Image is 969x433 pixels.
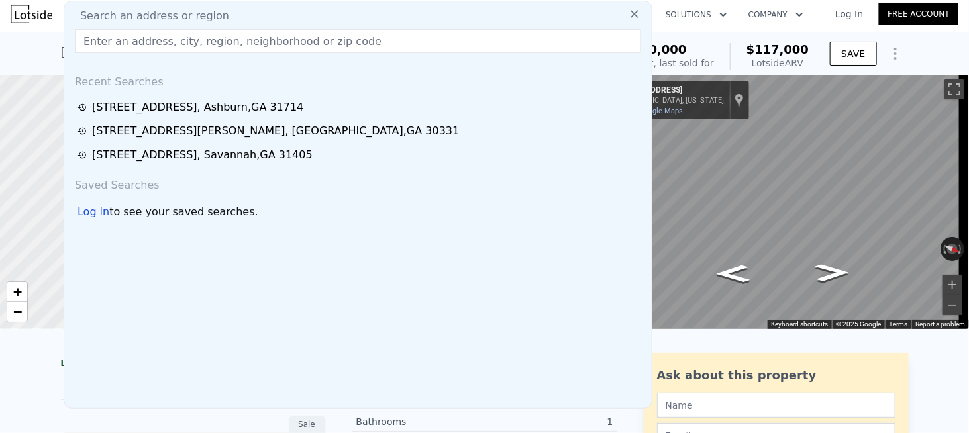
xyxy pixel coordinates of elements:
[77,99,642,115] a: [STREET_ADDRESS], Ashburn,GA 31714
[11,5,52,23] img: Lotside
[289,416,326,433] div: Sale
[702,261,764,287] path: Go Southeast, Old S Main St
[735,93,744,107] a: Show location on map
[836,320,881,328] span: © 2025 Google
[958,237,965,261] button: Rotate clockwise
[13,303,22,320] span: −
[882,40,909,67] button: Show Options
[70,8,229,24] span: Search an address or region
[738,3,814,26] button: Company
[70,167,646,199] div: Saved Searches
[77,204,109,220] div: Log in
[606,75,969,329] div: Map
[70,64,646,95] div: Recent Searches
[943,295,962,315] button: Zoom out
[13,283,22,300] span: +
[657,393,895,418] input: Name
[879,3,958,25] a: Free Account
[801,260,864,286] path: Go Northwest, Old S Main St
[7,282,27,302] a: Zoom in
[771,320,828,329] button: Keyboard shortcuts
[915,320,965,328] a: Report a problem
[77,123,642,139] a: [STREET_ADDRESS][PERSON_NAME], [GEOGRAPHIC_DATA],GA 30331
[485,415,613,428] div: 1
[605,56,714,70] div: Off Market, last sold for
[655,3,738,26] button: Solutions
[606,75,969,329] div: Street View
[944,79,964,99] button: Toggle fullscreen view
[92,99,303,115] div: [STREET_ADDRESS] , Ashburn , GA 31714
[633,42,687,56] span: $40,000
[92,123,459,139] div: [STREET_ADDRESS][PERSON_NAME] , [GEOGRAPHIC_DATA] , GA 30331
[611,85,724,96] div: [STREET_ADDRESS]
[356,415,485,428] div: Bathrooms
[7,302,27,322] a: Zoom out
[940,240,966,258] button: Reset the view
[746,42,809,56] span: $117,000
[61,43,303,62] div: [STREET_ADDRESS] , Ashburn , GA 31714
[889,320,907,328] a: Terms (opens in new tab)
[61,358,326,371] div: LISTING & SALE HISTORY
[611,96,724,105] div: [GEOGRAPHIC_DATA], [US_STATE]
[92,147,313,163] div: [STREET_ADDRESS] , Savannah , GA 31405
[109,204,258,220] span: to see your saved searches.
[830,42,876,66] button: SAVE
[941,237,948,261] button: Rotate counterclockwise
[943,275,962,295] button: Zoom in
[77,147,642,163] a: [STREET_ADDRESS], Savannah,GA 31405
[75,29,641,53] input: Enter an address, city, region, neighborhood or zip code
[819,7,879,21] a: Log In
[746,56,809,70] div: Lotside ARV
[657,366,895,385] div: Ask about this property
